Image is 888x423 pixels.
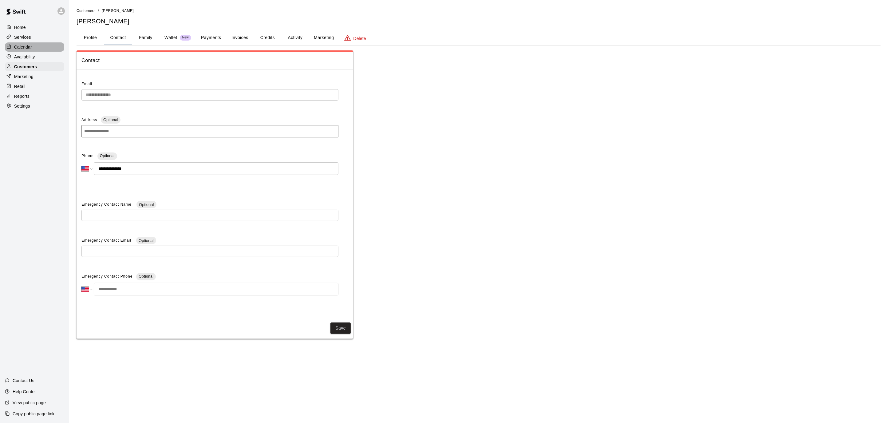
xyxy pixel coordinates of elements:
p: Contact Us [13,378,34,384]
span: New [180,36,191,40]
p: View public page [13,400,46,406]
a: Customers [77,8,96,13]
span: Emergency Contact Name [81,202,133,207]
p: Marketing [14,73,34,80]
a: Services [5,33,64,42]
p: Services [14,34,31,40]
p: Home [14,24,26,30]
a: Home [5,23,64,32]
button: Invoices [226,30,254,45]
p: Reports [14,93,30,99]
button: Payments [196,30,226,45]
p: Calendar [14,44,32,50]
span: Contact [81,57,348,65]
span: Optional [100,154,115,158]
a: Calendar [5,42,64,52]
button: Family [132,30,160,45]
span: Optional [139,274,153,279]
span: Email [81,82,92,86]
p: Settings [14,103,30,109]
span: Optional [101,117,120,122]
a: Marketing [5,72,64,81]
nav: breadcrumb [77,7,881,14]
button: Profile [77,30,104,45]
p: Availability [14,54,35,60]
p: Delete [353,35,366,42]
p: Wallet [164,34,177,41]
div: basic tabs example [77,30,881,45]
button: Credits [254,30,281,45]
span: Emergency Contact Phone [81,272,132,282]
button: Contact [104,30,132,45]
a: Customers [5,62,64,71]
li: / [98,7,99,14]
a: Retail [5,82,64,91]
button: Save [330,322,351,334]
span: Phone [81,151,94,161]
button: Marketing [309,30,339,45]
p: Retail [14,83,26,89]
button: Activity [281,30,309,45]
p: Copy public page link [13,411,54,417]
a: Reports [5,92,64,101]
p: Help Center [13,389,36,395]
a: Availability [5,52,64,61]
p: Customers [14,64,37,70]
h5: [PERSON_NAME] [77,17,881,26]
span: Address [81,118,97,122]
div: The email of an existing customer can only be changed by the customer themselves at https://book.... [81,89,338,101]
span: Optional [136,202,156,207]
span: Optional [136,238,156,243]
a: Settings [5,101,64,111]
span: Customers [77,9,96,13]
span: [PERSON_NAME] [102,9,134,13]
span: Emergency Contact Email [81,238,132,243]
